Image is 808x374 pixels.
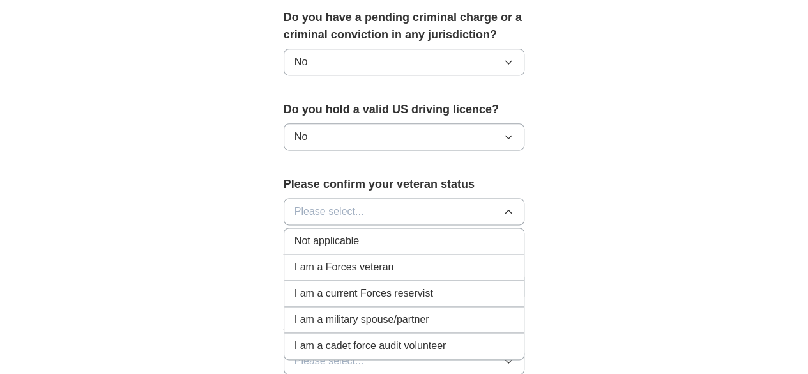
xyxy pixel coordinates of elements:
span: No [294,54,307,70]
span: I am a cadet force audit volunteer [294,338,446,354]
span: I am a military spouse/partner [294,312,429,327]
span: Please select... [294,354,364,369]
button: Please select... [284,198,525,225]
span: Please select... [294,204,364,219]
button: No [284,49,525,75]
label: Please confirm your veteran status [284,176,525,193]
label: Do you have a pending criminal charge or a criminal conviction in any jurisdiction? [284,9,525,43]
span: No [294,129,307,144]
label: Do you hold a valid US driving licence? [284,101,525,118]
span: I am a current Forces reservist [294,286,433,301]
button: No [284,123,525,150]
span: I am a Forces veteran [294,260,394,275]
span: Not applicable [294,233,359,249]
